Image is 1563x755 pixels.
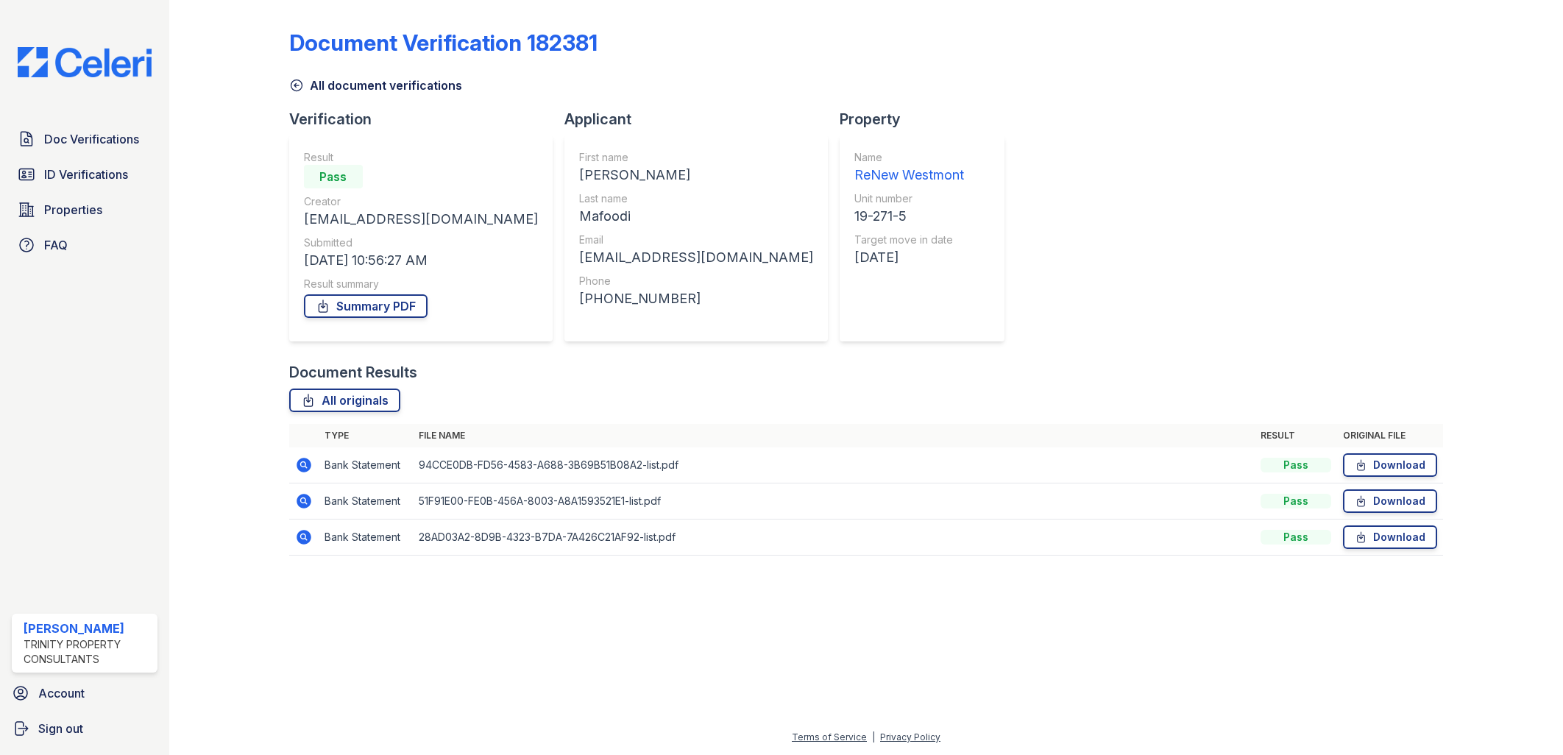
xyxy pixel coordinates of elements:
[854,165,964,185] div: ReNew Westmont
[579,288,813,309] div: [PHONE_NUMBER]
[792,731,867,742] a: Terms of Service
[304,294,428,318] a: Summary PDF
[24,637,152,667] div: Trinity Property Consultants
[579,247,813,268] div: [EMAIL_ADDRESS][DOMAIN_NAME]
[319,447,413,483] td: Bank Statement
[1343,525,1437,549] a: Download
[289,389,400,412] a: All originals
[38,720,83,737] span: Sign out
[319,520,413,556] td: Bank Statement
[854,247,964,268] div: [DATE]
[1343,489,1437,513] a: Download
[304,235,538,250] div: Submitted
[6,714,163,743] a: Sign out
[1255,424,1337,447] th: Result
[880,731,940,742] a: Privacy Policy
[854,233,964,247] div: Target move in date
[44,130,139,148] span: Doc Verifications
[304,209,538,230] div: [EMAIL_ADDRESS][DOMAIN_NAME]
[44,201,102,219] span: Properties
[1261,458,1331,472] div: Pass
[304,194,538,209] div: Creator
[872,731,875,742] div: |
[854,150,964,165] div: Name
[12,230,157,260] a: FAQ
[579,274,813,288] div: Phone
[854,206,964,227] div: 19-271-5
[1261,530,1331,545] div: Pass
[304,150,538,165] div: Result
[289,29,598,56] div: Document Verification 182381
[854,150,964,185] a: Name ReNew Westmont
[579,150,813,165] div: First name
[319,424,413,447] th: Type
[12,160,157,189] a: ID Verifications
[289,362,417,383] div: Document Results
[38,684,85,702] span: Account
[304,277,538,291] div: Result summary
[289,77,462,94] a: All document verifications
[44,236,68,254] span: FAQ
[12,195,157,224] a: Properties
[564,109,840,130] div: Applicant
[579,191,813,206] div: Last name
[12,124,157,154] a: Doc Verifications
[579,165,813,185] div: [PERSON_NAME]
[854,191,964,206] div: Unit number
[413,424,1255,447] th: File name
[6,678,163,708] a: Account
[413,483,1255,520] td: 51F91E00-FE0B-456A-8003-A8A1593521E1-list.pdf
[24,620,152,637] div: [PERSON_NAME]
[840,109,1016,130] div: Property
[304,165,363,188] div: Pass
[1261,494,1331,508] div: Pass
[579,233,813,247] div: Email
[1343,453,1437,477] a: Download
[289,109,564,130] div: Verification
[304,250,538,271] div: [DATE] 10:56:27 AM
[413,520,1255,556] td: 28AD03A2-8D9B-4323-B7DA-7A426C21AF92-list.pdf
[319,483,413,520] td: Bank Statement
[1337,424,1443,447] th: Original file
[413,447,1255,483] td: 94CCE0DB-FD56-4583-A688-3B69B51B08A2-list.pdf
[44,166,128,183] span: ID Verifications
[579,206,813,227] div: Mafoodi
[6,47,163,77] img: CE_Logo_Blue-a8612792a0a2168367f1c8372b55b34899dd931a85d93a1a3d3e32e68fde9ad4.png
